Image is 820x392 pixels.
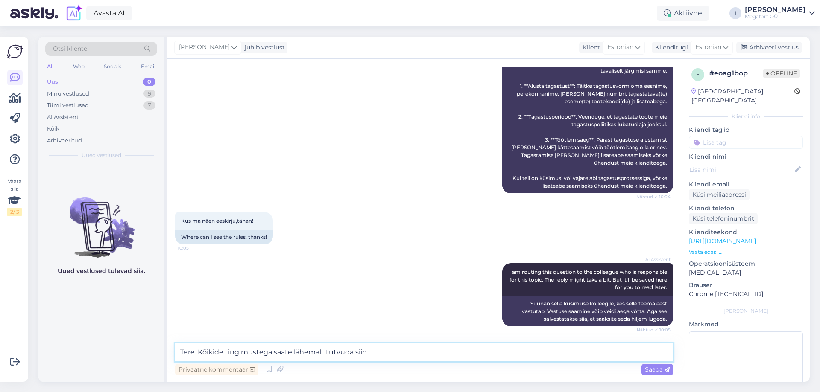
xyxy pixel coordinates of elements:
div: All [45,61,55,72]
input: Lisa tag [689,136,803,149]
div: Minu vestlused [47,90,89,98]
div: Vaata siia [7,177,22,216]
span: e [696,71,700,78]
div: Megafort OÜ [745,13,805,20]
img: No chats [38,182,164,259]
span: Offline [763,69,800,78]
img: explore-ai [65,4,83,22]
p: Kliendi telefon [689,204,803,213]
textarea: Tere. Kõikide tingimustega saate lähemalt tutvuda siin: [175,343,673,361]
span: Otsi kliente [53,44,87,53]
span: Estonian [607,43,633,52]
img: Askly Logo [7,44,23,60]
div: [PERSON_NAME] [689,307,803,315]
span: Kus ma näen eeskirju,tänan! [181,218,253,224]
div: Where can I see the rules, thanks! [175,230,273,244]
span: Estonian [695,43,721,52]
div: [GEOGRAPHIC_DATA], [GEOGRAPHIC_DATA] [691,87,794,105]
div: I [729,7,741,19]
p: Uued vestlused tulevad siia. [58,267,145,276]
div: juhib vestlust [241,43,285,52]
input: Lisa nimi [689,165,793,174]
a: Avasta AI [86,6,132,20]
div: Uus [47,78,58,86]
div: # eoag1bop [709,68,763,78]
a: [PERSON_NAME]Megafort OÜ [745,6,815,20]
div: Aktiivne [657,6,709,21]
div: Suunan selle küsimuse kolleegile, kes selle teema eest vastutab. Vastuse saamine võib veidi aega ... [502,296,673,326]
div: 2 / 3 [7,208,22,216]
div: Meie veebipoest ostetud toodete tagastusprotsess hõlmab tavaliselt järgmisi samme: 1. **Alusta ta... [502,56,673,193]
p: Operatsioonisüsteem [689,259,803,268]
span: Nähtud ✓ 10:05 [637,327,671,333]
span: 10:05 [178,245,210,251]
span: Nähtud ✓ 10:04 [636,194,671,200]
p: Vaata edasi ... [689,248,803,256]
div: 7 [143,101,155,110]
p: Chrome [TECHNICAL_ID] [689,290,803,299]
span: AI Assistent [638,256,671,263]
div: Klienditugi [652,43,688,52]
p: Kliendi nimi [689,152,803,161]
p: Kliendi tag'id [689,125,803,134]
div: Klient [579,43,600,52]
div: 9 [143,90,155,98]
div: Privaatne kommentaar [175,364,258,375]
p: Klienditeekond [689,228,803,237]
div: Kõik [47,125,59,133]
p: [MEDICAL_DATA] [689,268,803,277]
span: [PERSON_NAME] [179,43,230,52]
div: [PERSON_NAME] [745,6,805,13]
a: [URL][DOMAIN_NAME] [689,237,756,245]
span: Saada [645,366,670,373]
div: Küsi meiliaadressi [689,189,750,200]
p: Kliendi email [689,180,803,189]
p: Märkmed [689,320,803,329]
div: Arhiveeri vestlus [736,42,802,53]
span: I am routing this question to the colleague who is responsible for this topic. The reply might ta... [509,269,668,290]
p: Brauser [689,281,803,290]
div: Arhiveeritud [47,136,82,145]
div: Tiimi vestlused [47,101,89,110]
div: Küsi telefoninumbrit [689,213,758,224]
span: Uued vestlused [82,151,121,159]
div: Web [71,61,86,72]
div: 0 [143,78,155,86]
div: Socials [102,61,123,72]
div: Kliendi info [689,113,803,120]
div: AI Assistent [47,113,79,122]
div: Email [139,61,157,72]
